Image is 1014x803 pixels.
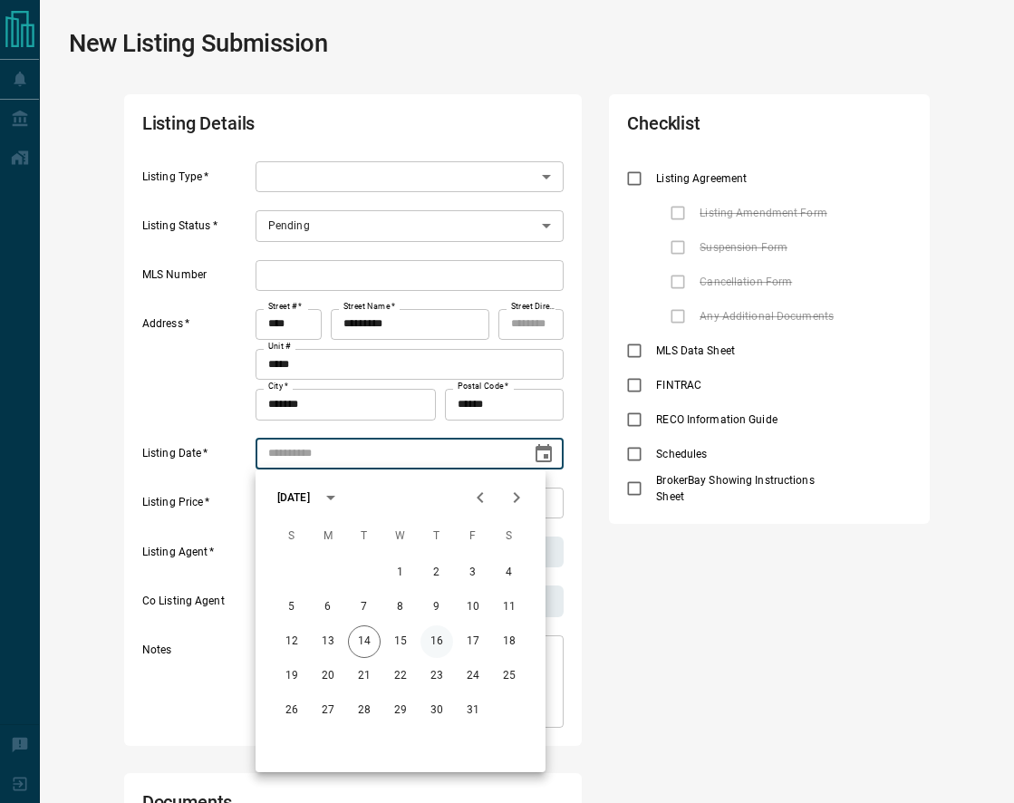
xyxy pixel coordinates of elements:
span: Sunday [275,518,308,555]
button: 17 [457,625,489,658]
button: Next month [498,479,535,516]
button: 13 [312,625,344,658]
button: 21 [348,660,381,692]
div: Pending [256,210,565,241]
label: Listing Agent [142,545,251,568]
span: Tuesday [348,518,381,555]
button: Choose date [526,436,562,472]
label: Listing Date [142,446,251,469]
span: Friday [457,518,489,555]
button: 25 [493,660,526,692]
button: 31 [457,694,489,727]
button: 27 [312,694,344,727]
button: 5 [275,591,308,624]
span: Monday [312,518,344,555]
button: 20 [312,660,344,692]
button: 6 [312,591,344,624]
label: Listing Status [142,218,251,242]
button: 24 [457,660,489,692]
h1: New Listing Submission [69,29,328,58]
button: Previous month [462,479,498,516]
button: 22 [384,660,417,692]
button: 30 [420,694,453,727]
button: 16 [420,625,453,658]
h2: Checklist [627,112,797,143]
button: 28 [348,694,381,727]
button: 12 [275,625,308,658]
button: 4 [493,556,526,589]
button: 19 [275,660,308,692]
div: [DATE] [277,489,310,506]
label: Listing Type [142,169,251,193]
label: Postal Code [458,381,508,392]
span: Saturday [493,518,526,555]
span: Thursday [420,518,453,555]
button: 10 [457,591,489,624]
button: 8 [384,591,417,624]
span: Cancellation Form [695,274,797,290]
span: Schedules [652,446,711,462]
button: 23 [420,660,453,692]
span: Listing Amendment Form [695,205,831,221]
h2: Listing Details [142,112,395,143]
label: Street Direction [511,301,555,313]
button: 2 [420,556,453,589]
button: 9 [420,591,453,624]
label: Listing Price [142,495,251,518]
label: Co Listing Agent [142,594,251,617]
span: Listing Agreement [652,170,751,187]
span: BrokerBay Showing Instructions Sheet [652,472,835,505]
label: Street Name [343,301,395,313]
button: 26 [275,694,308,727]
button: 18 [493,625,526,658]
button: 11 [493,591,526,624]
label: Address [142,316,251,420]
label: Unit # [268,341,291,353]
button: 14 [348,625,381,658]
button: 1 [384,556,417,589]
span: Suspension Form [695,239,792,256]
label: Street # [268,301,302,313]
span: RECO Information Guide [652,411,781,428]
label: MLS Number [142,267,251,291]
span: Any Additional Documents [695,308,838,324]
span: MLS Data Sheet [652,343,739,359]
button: 3 [457,556,489,589]
label: City [268,381,288,392]
button: calendar view is open, switch to year view [315,482,346,513]
button: 7 [348,591,381,624]
span: Wednesday [384,518,417,555]
button: 29 [384,694,417,727]
span: FINTRAC [652,377,706,393]
button: 15 [384,625,417,658]
label: Notes [142,643,251,728]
